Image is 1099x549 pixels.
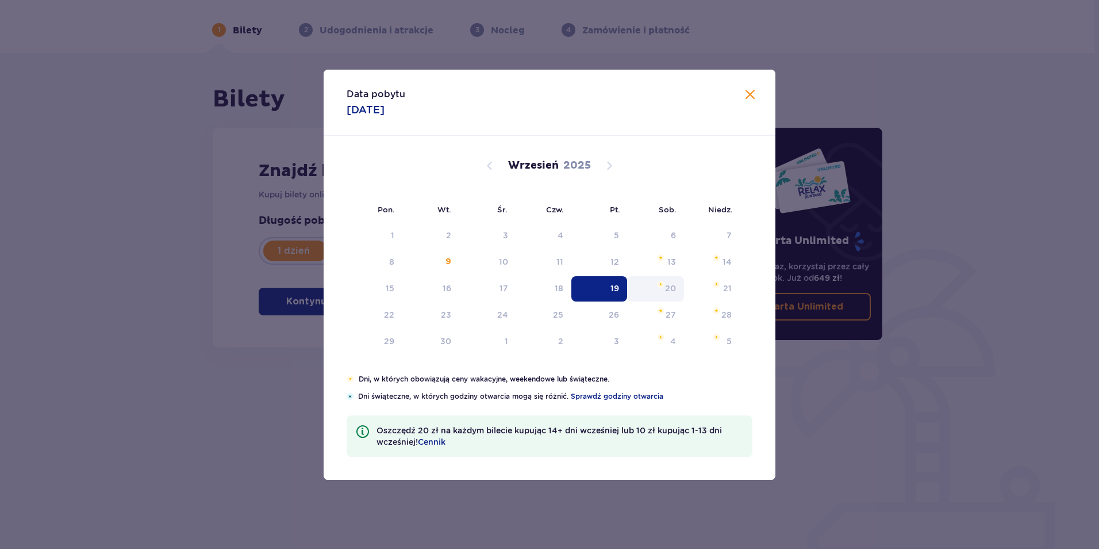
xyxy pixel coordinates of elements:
[324,136,775,374] div: Calendar
[445,256,451,268] div: 9
[389,256,394,268] div: 8
[614,230,619,241] div: 5
[571,303,627,328] td: piątek, 26 września 2025
[667,256,676,268] div: 13
[347,329,402,354] td: poniedziałek, 29 września 2025
[627,276,684,302] td: sobota, 20 września 2025
[505,335,508,347] div: 1
[684,223,740,249] td: Not available. niedziela, 7 września 2025
[558,335,563,347] div: 2
[555,283,563,294] div: 18
[402,329,459,354] td: wtorek, 30 września 2025
[571,276,627,302] td: Selected. piątek, 19 września 2025
[546,205,564,214] small: Czw.
[497,205,508,214] small: Śr.
[402,223,459,249] td: Not available. wtorek, 2 września 2025
[609,309,619,321] div: 26
[665,283,676,294] div: 20
[610,256,619,268] div: 12
[347,276,402,302] td: poniedziałek, 15 września 2025
[499,256,508,268] div: 10
[684,303,740,328] td: niedziela, 28 września 2025
[671,230,676,241] div: 6
[516,303,572,328] td: czwartek, 25 września 2025
[386,283,394,294] div: 15
[614,335,619,347] div: 3
[347,223,402,249] td: Not available. poniedziałek, 1 września 2025
[558,230,563,241] div: 4
[666,309,676,321] div: 27
[627,303,684,328] td: sobota, 27 września 2025
[508,159,559,173] p: Wrzesień
[459,303,516,328] td: środa, 24 września 2025
[610,283,619,294] div: 19
[503,230,508,241] div: 3
[627,329,684,354] td: sobota, 4 października 2025
[402,303,459,328] td: wtorek, 23 września 2025
[437,205,451,214] small: Wt.
[627,250,684,275] td: sobota, 13 września 2025
[459,223,516,249] td: Not available. środa, 3 września 2025
[571,329,627,354] td: piątek, 3 października 2025
[347,303,402,328] td: poniedziałek, 22 września 2025
[378,205,395,214] small: Pon.
[571,250,627,275] td: piątek, 12 września 2025
[384,335,394,347] div: 29
[402,276,459,302] td: wtorek, 16 września 2025
[459,329,516,354] td: środa, 1 października 2025
[384,309,394,321] div: 22
[553,309,563,321] div: 25
[670,335,676,347] div: 4
[627,223,684,249] td: Not available. sobota, 6 września 2025
[443,283,451,294] div: 16
[563,159,591,173] p: 2025
[446,230,451,241] div: 2
[497,309,508,321] div: 24
[516,276,572,302] td: czwartek, 18 września 2025
[659,205,677,214] small: Sob.
[459,250,516,275] td: środa, 10 września 2025
[440,335,451,347] div: 30
[684,329,740,354] td: niedziela, 5 października 2025
[708,205,733,214] small: Niedz.
[571,223,627,249] td: Not available. piątek, 5 września 2025
[402,250,459,275] td: wtorek, 9 września 2025
[441,309,451,321] div: 23
[516,250,572,275] td: czwartek, 11 września 2025
[684,276,740,302] td: niedziela, 21 września 2025
[516,329,572,354] td: czwartek, 2 października 2025
[684,250,740,275] td: niedziela, 14 września 2025
[347,250,402,275] td: Not available. poniedziałek, 8 września 2025
[610,205,620,214] small: Pt.
[499,283,508,294] div: 17
[459,276,516,302] td: środa, 17 września 2025
[391,230,394,241] div: 1
[516,223,572,249] td: Not available. czwartek, 4 września 2025
[556,256,563,268] div: 11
